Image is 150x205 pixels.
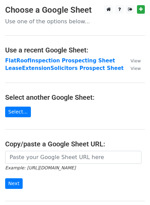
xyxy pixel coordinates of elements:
input: Next [5,178,23,189]
a: View [124,65,141,71]
small: Example: [URL][DOMAIN_NAME] [5,165,76,170]
h4: Use a recent Google Sheet: [5,46,145,54]
input: Paste your Google Sheet URL here [5,151,141,164]
h4: Select another Google Sheet: [5,93,145,101]
h4: Copy/paste a Google Sheet URL: [5,140,145,148]
small: View [130,66,141,71]
a: View [124,58,141,64]
h3: Choose a Google Sheet [5,5,145,15]
p: Use one of the options below... [5,18,145,25]
a: Select... [5,107,31,117]
a: FlatRoofInspection Prospecting Sheet [5,58,115,64]
small: View [130,58,141,63]
a: LeaseExtensionSolicitors Prospect Sheet [5,65,124,71]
